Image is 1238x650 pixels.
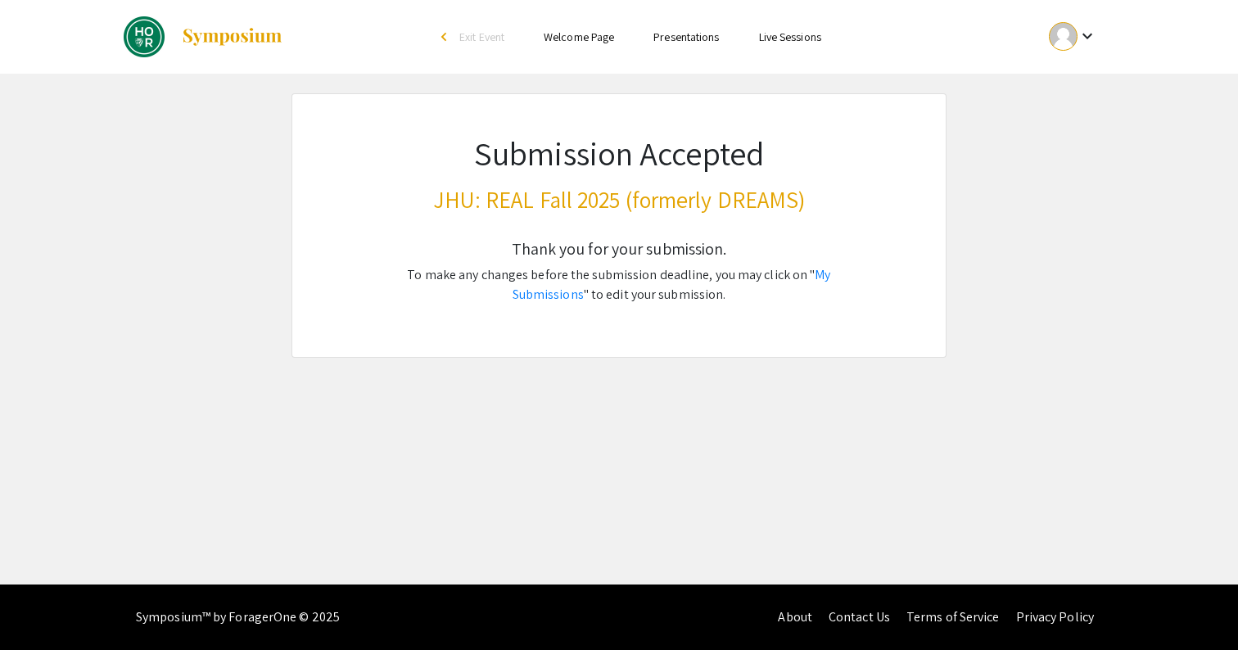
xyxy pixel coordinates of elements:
[372,239,866,259] h5: Thank you for your submission.
[829,608,890,625] a: Contact Us
[1016,608,1094,625] a: Privacy Policy
[441,32,451,42] div: arrow_back_ios
[459,29,504,44] span: Exit Event
[181,27,283,47] img: Symposium by ForagerOne
[124,16,165,57] img: JHU: REAL Fall 2025 (formerly DREAMS)
[372,133,866,173] h1: Submission Accepted
[124,16,283,57] a: JHU: REAL Fall 2025 (formerly DREAMS)
[372,265,866,305] p: To make any changes before the submission deadline, you may click on " " to edit your submission.
[1078,26,1097,46] mat-icon: Expand account dropdown
[653,29,719,44] a: Presentations
[759,29,821,44] a: Live Sessions
[544,29,614,44] a: Welcome Page
[12,576,70,638] iframe: Chat
[906,608,1000,625] a: Terms of Service
[136,585,340,650] div: Symposium™ by ForagerOne © 2025
[513,266,831,303] a: My Submissions
[778,608,812,625] a: About
[1032,18,1114,55] button: Expand account dropdown
[372,186,866,214] h3: JHU: REAL Fall 2025 (formerly DREAMS)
